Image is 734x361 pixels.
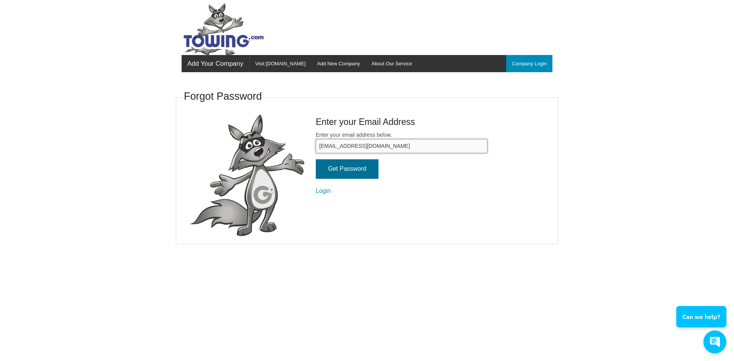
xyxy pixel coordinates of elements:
a: Visit [DOMAIN_NAME] [250,55,312,72]
img: Towing.com Logo [182,3,266,55]
a: Company Login [506,55,552,72]
input: Enter your email address below. [316,139,487,153]
iframe: Conversations [671,285,734,361]
input: Get Password [316,159,378,179]
img: fox-Presenting.png [190,115,304,236]
h4: Enter your Email Address [316,116,487,128]
label: Enter your email address below. [316,131,487,153]
a: Login [316,188,331,194]
a: Add Your Company [182,55,249,72]
a: About Our Service [365,55,417,72]
h3: Forgot Password [184,89,262,104]
a: Add New Company [311,55,365,72]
